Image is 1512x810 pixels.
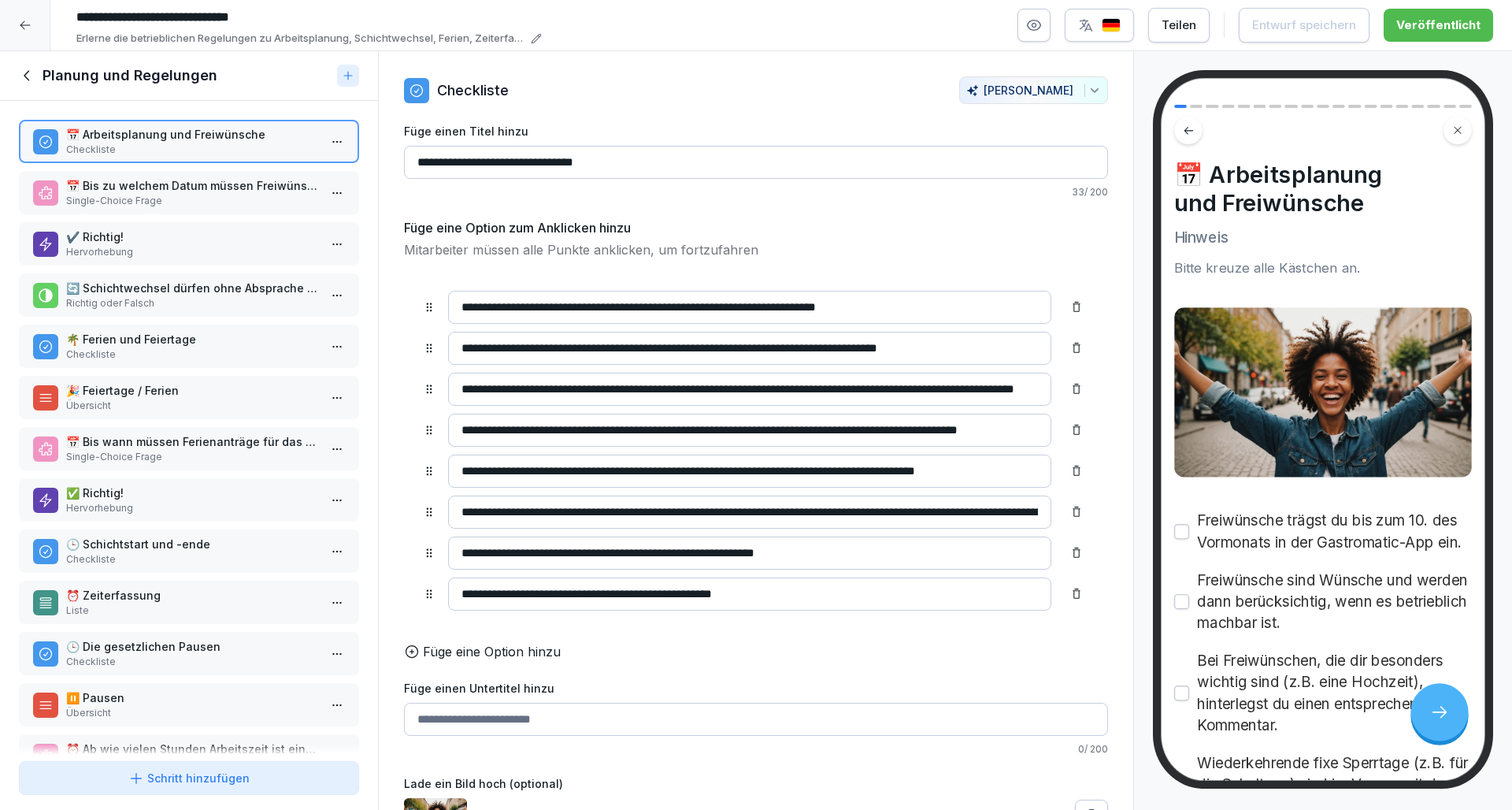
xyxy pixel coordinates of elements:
div: ✔️ Richtig!Hervorhebung [19,222,359,266]
button: Schritt hinzufügen [19,761,359,795]
p: Hinweis [1174,227,1472,248]
p: 🌴 Ferien und Feiertage [66,331,318,347]
div: 📅 Arbeitsplanung und FreiwünscheCheckliste [19,120,359,163]
p: 🕒 Schichtstart und -ende [66,536,318,552]
p: Single-Choice Frage [66,194,318,208]
p: ✅ Richtig! [66,485,318,501]
button: Veröffentlicht [1384,9,1493,42]
h4: 📅 Arbeitsplanung und Freiwünsche [1174,161,1472,217]
p: 📅 Arbeitsplanung und Freiwünsche [66,126,318,143]
p: Checkliste [66,143,318,157]
p: 📅 Bis wann müssen Ferienanträge für das Folgejahr eingereicht werden? [66,433,318,450]
p: Checkliste [437,80,509,101]
div: [PERSON_NAME] [966,84,1101,97]
div: 🕒 Die gesetzlichen PausenCheckliste [19,632,359,675]
div: Veröffentlicht [1396,17,1480,34]
p: 🎉 Feiertage / Ferien [66,382,318,399]
div: ✅ Richtig!Hervorhebung [19,478,359,522]
p: 33 / 200 [404,185,1108,199]
label: Füge einen Untertitel hinzu [404,680,1108,697]
p: Mitarbeiter müssen alle Punkte anklicken, um fortzufahren [404,240,1108,259]
p: Checkliste [66,552,318,567]
p: ⏰ Ab wie vielen Stunden Arbeitszeit ist eine Pause von 30 Minuten gesetzlich vorgeschrieben? [66,741,318,757]
h1: Planung und Regelungen [43,66,217,85]
div: 📅 Bis zu welchem Datum müssen Freiwünsche in der Gastromatic-App eingetragen werden?Single-Choice... [19,171,359,214]
div: 🕒 Schichtstart und -endeCheckliste [19,529,359,573]
p: Freiwünsche sind Wünsche und werden dann berücksichtig, wenn es betrieblich machbar ist. [1197,570,1471,634]
p: Erlerne die betrieblichen Regelungen zu Arbeitsplanung, Schichtwechsel, Ferien, Zeiterfassung, Pa... [76,31,526,46]
h5: Füge eine Option zum Anklicken hinzu [404,218,631,237]
button: Entwurf speichern [1239,8,1369,43]
p: Füge eine Option hinzu [423,642,561,661]
p: ⏸️ Pausen [66,689,318,706]
p: 🔄 Schichtwechsel dürfen ohne Absprache mit dem Local Manager durchgeführt werden. [66,280,318,296]
p: ✔️ Richtig! [66,229,318,245]
p: Freiwünsche trägst du bis zum 10. des Vormonats in der Gastromatic-App ein. [1197,511,1471,553]
img: de.svg [1102,18,1121,33]
div: ⏰ Ab wie vielen Stunden Arbeitszeit ist eine Pause von 30 Minuten gesetzlich vorgeschrieben?Singl... [19,734,359,778]
p: Übersicht [66,706,318,720]
div: 📅 Bis wann müssen Ferienanträge für das Folgejahr eingereicht werden?Single-Choice Frage [19,427,359,470]
p: 0 / 200 [404,742,1108,756]
p: 🕒 Die gesetzlichen Pausen [66,638,318,655]
p: Liste [66,604,318,618]
div: Bitte kreuze alle Kästchen an. [1174,258,1472,277]
img: ig1wtna38rhlej5r8er11i5o.png [1174,307,1472,477]
p: 📅 Bis zu welchem Datum müssen Freiwünsche in der Gastromatic-App eingetragen werden? [66,177,318,194]
label: Lade ein Bild hoch (optional) [404,775,1108,792]
button: [PERSON_NAME] [959,76,1108,104]
p: Checkliste [66,655,318,669]
div: Entwurf speichern [1252,17,1356,34]
div: ⏸️ PausenÜbersicht [19,683,359,726]
p: Hervorhebung [66,501,318,515]
button: Teilen [1148,8,1210,43]
div: 🔄 Schichtwechsel dürfen ohne Absprache mit dem Local Manager durchgeführt werden.Richtig oder Falsch [19,273,359,317]
label: Füge einen Titel hinzu [404,123,1108,139]
p: Hervorhebung [66,245,318,259]
div: ⏰ ZeiterfassungListe [19,581,359,624]
p: ⏰ Zeiterfassung [66,587,318,604]
div: Teilen [1162,17,1196,34]
div: 🎉 Feiertage / FerienÜbersicht [19,376,359,419]
p: Übersicht [66,399,318,413]
p: Single-Choice Frage [66,450,318,464]
div: Schritt hinzufügen [128,770,250,786]
p: Bei Freiwünschen, die dir besonders wichtig sind (z.B. eine Hochzeit), hinterlegst du einen entsp... [1197,651,1471,737]
p: Checkliste [66,347,318,362]
div: 🌴 Ferien und FeiertageCheckliste [19,325,359,368]
p: Richtig oder Falsch [66,296,318,310]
